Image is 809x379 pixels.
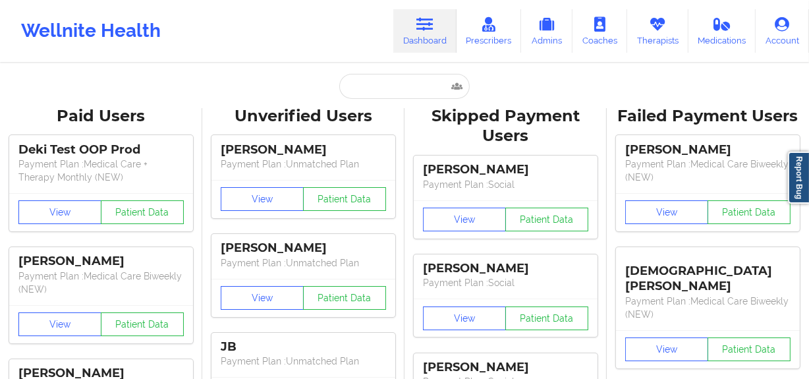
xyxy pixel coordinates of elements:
p: Payment Plan : Social [423,178,588,191]
button: Patient Data [708,337,791,361]
button: Patient Data [303,187,386,211]
button: Patient Data [101,200,184,224]
button: View [625,337,708,361]
button: View [221,286,304,310]
div: [PERSON_NAME] [18,254,184,269]
div: Paid Users [9,106,193,127]
div: [PERSON_NAME] [423,162,588,177]
div: Deki Test OOP Prod [18,142,184,158]
div: Skipped Payment Users [414,106,598,147]
a: Dashboard [393,9,457,53]
p: Payment Plan : Unmatched Plan [221,256,386,270]
button: Patient Data [101,312,184,336]
button: View [423,306,506,330]
p: Payment Plan : Medical Care Biweekly (NEW) [625,158,791,184]
button: Patient Data [505,208,588,231]
a: Medications [688,9,756,53]
div: [PERSON_NAME] [423,261,588,276]
div: [PERSON_NAME] [423,360,588,375]
button: View [221,187,304,211]
div: [PERSON_NAME] [221,142,386,158]
a: Account [756,9,809,53]
button: Patient Data [303,286,386,310]
p: Payment Plan : Medical Care Biweekly (NEW) [18,270,184,296]
a: Prescribers [457,9,522,53]
p: Payment Plan : Unmatched Plan [221,355,386,368]
div: [DEMOGRAPHIC_DATA][PERSON_NAME] [625,254,791,294]
button: View [625,200,708,224]
a: Coaches [572,9,627,53]
p: Payment Plan : Unmatched Plan [221,158,386,171]
button: View [18,312,101,336]
a: Report Bug [788,152,809,204]
div: Unverified Users [211,106,395,127]
button: Patient Data [708,200,791,224]
a: Admins [521,9,572,53]
p: Payment Plan : Medical Care + Therapy Monthly (NEW) [18,158,184,184]
button: View [423,208,506,231]
button: Patient Data [505,306,588,330]
div: Failed Payment Users [616,106,800,127]
div: [PERSON_NAME] [625,142,791,158]
a: Therapists [627,9,688,53]
div: [PERSON_NAME] [221,241,386,256]
div: JB [221,339,386,355]
p: Payment Plan : Social [423,276,588,289]
p: Payment Plan : Medical Care Biweekly (NEW) [625,295,791,321]
button: View [18,200,101,224]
